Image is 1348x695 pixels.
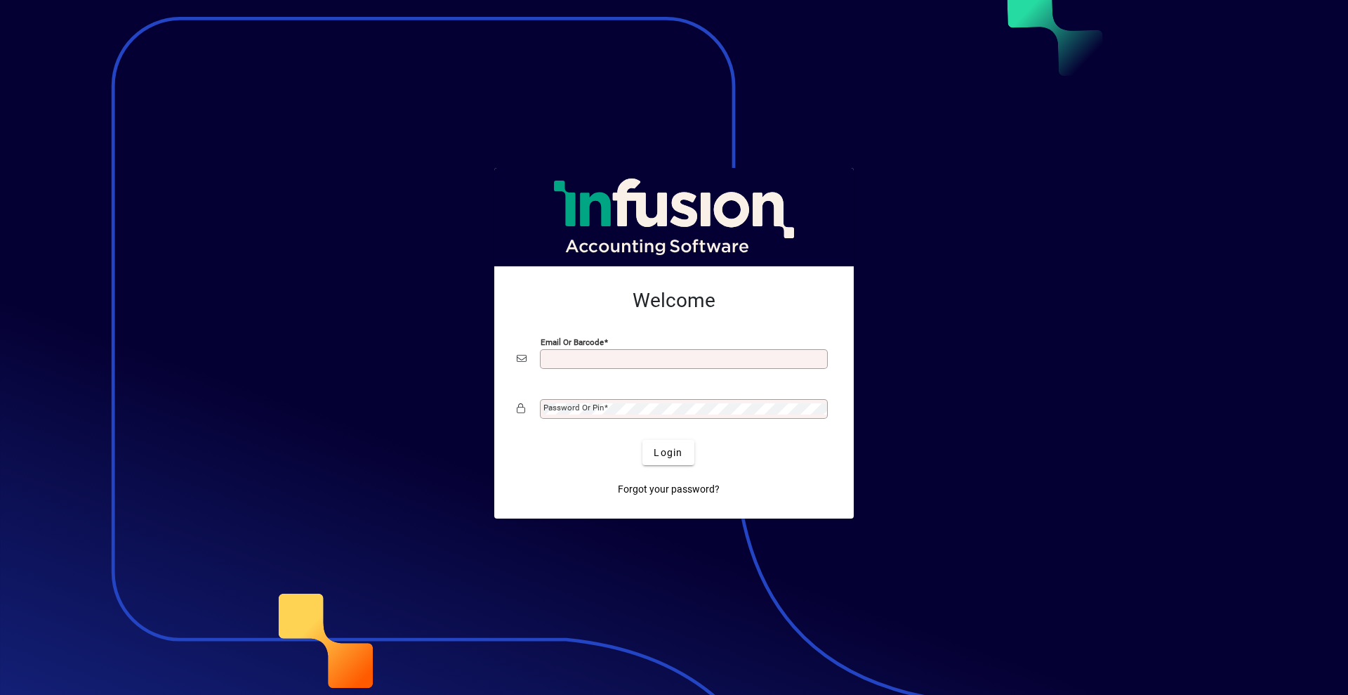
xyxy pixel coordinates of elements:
[642,440,694,465] button: Login
[517,289,831,313] h2: Welcome
[543,403,604,413] mat-label: Password or Pin
[654,446,682,460] span: Login
[618,482,720,497] span: Forgot your password?
[612,476,725,502] a: Forgot your password?
[541,337,604,347] mat-label: Email or Barcode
